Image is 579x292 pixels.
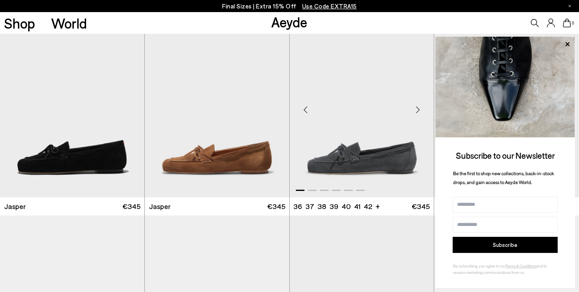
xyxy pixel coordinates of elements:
[149,201,171,211] span: Jasper
[267,201,285,211] span: €345
[453,263,505,268] span: By subscribing, you agree to our
[51,16,87,30] a: World
[342,201,351,211] li: 40
[271,13,307,30] a: Aeyde
[290,16,434,197] div: 1 / 6
[571,21,575,25] span: 0
[456,150,555,160] span: Subscribe to our Newsletter
[145,16,289,197] a: Next slide Previous slide
[293,201,370,211] ul: variant
[4,201,26,211] span: Jasper
[563,19,571,27] a: 0
[453,237,558,253] button: Subscribe
[145,197,289,215] a: Jasper €345
[330,201,338,211] li: 39
[354,201,361,211] li: 41
[453,170,554,185] span: Be the first to shop new collections, back-in-stock drops, and gain access to Aeyde World.
[434,197,579,215] a: [PERSON_NAME] €345
[290,16,434,197] a: Next slide Previous slide
[305,201,314,211] li: 37
[290,197,434,215] a: 36 37 38 39 40 41 42 + €345
[505,263,537,268] a: Terms & Conditions
[290,16,434,197] img: Jasper Moccasin Loafers
[434,16,579,197] img: Lana Moccasin Loafers
[145,16,289,197] div: 1 / 6
[435,37,575,137] img: ca3f721fb6ff708a270709c41d776025.jpg
[364,201,372,211] li: 42
[145,16,289,197] img: Jasper Moccasin Loafers
[412,201,430,211] span: €345
[375,201,380,211] li: +
[317,201,326,211] li: 38
[222,1,357,11] p: Final Sizes | Extra 15% Off
[293,201,302,211] li: 36
[4,16,35,30] a: Shop
[294,98,318,122] div: Previous slide
[122,201,140,211] span: €345
[406,98,430,122] div: Next slide
[302,2,357,10] span: Navigate to /collections/ss25-final-sizes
